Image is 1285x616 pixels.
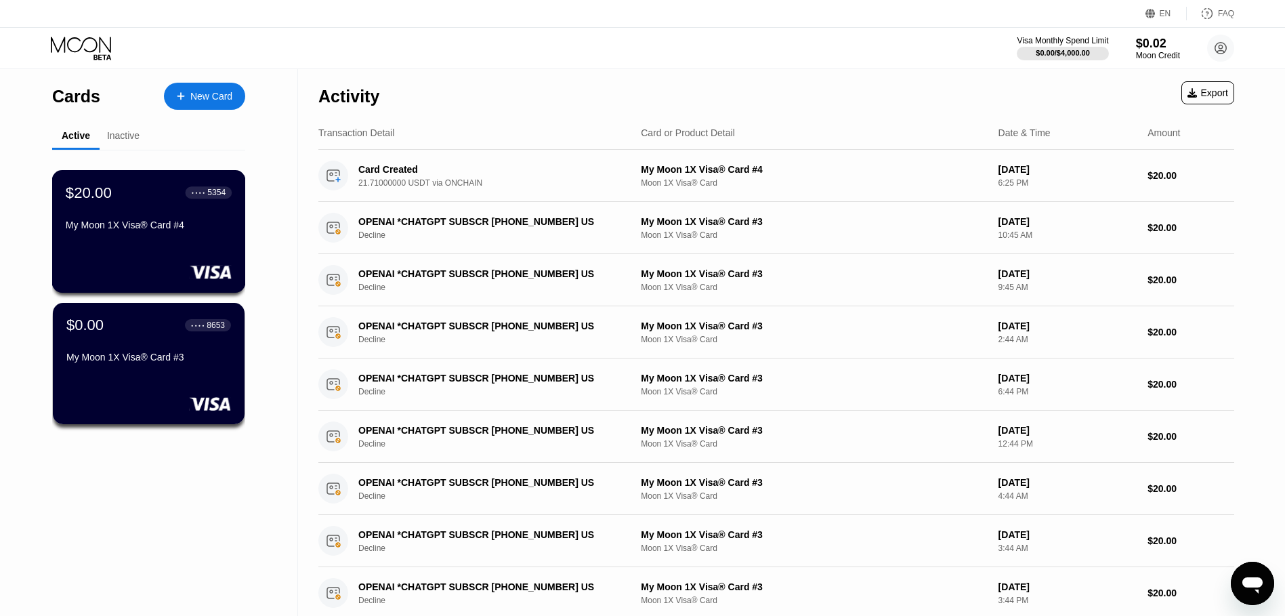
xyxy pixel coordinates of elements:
[998,596,1137,605] div: 3:44 PM
[53,171,245,292] div: $20.00● ● ● ●5354My Moon 1X Visa® Card #4
[358,581,619,592] div: OPENAI *CHATGPT SUBSCR [PHONE_NUMBER] US
[318,150,1234,202] div: Card Created21.71000000 USDT via ONCHAINMy Moon 1X Visa® Card #4Moon 1X Visa® Card[DATE]6:25 PM$2...
[998,268,1137,279] div: [DATE]
[641,596,987,605] div: Moon 1X Visa® Card
[641,543,987,553] div: Moon 1X Visa® Card
[641,268,987,279] div: My Moon 1X Visa® Card #3
[641,321,987,331] div: My Moon 1X Visa® Card #3
[1147,222,1234,233] div: $20.00
[998,439,1137,449] div: 12:44 PM
[1181,81,1234,104] div: Export
[1036,49,1090,57] div: $0.00 / $4,000.00
[318,463,1234,515] div: OPENAI *CHATGPT SUBSCR [PHONE_NUMBER] USDeclineMy Moon 1X Visa® Card #3Moon 1X Visa® Card[DATE]4:...
[192,190,205,194] div: ● ● ● ●
[641,164,987,175] div: My Moon 1X Visa® Card #4
[358,529,619,540] div: OPENAI *CHATGPT SUBSCR [PHONE_NUMBER] US
[53,303,245,424] div: $0.00● ● ● ●8653My Moon 1X Visa® Card #3
[191,323,205,327] div: ● ● ● ●
[998,283,1137,292] div: 9:45 AM
[998,477,1137,488] div: [DATE]
[1147,170,1234,181] div: $20.00
[358,543,639,553] div: Decline
[358,477,619,488] div: OPENAI *CHATGPT SUBSCR [PHONE_NUMBER] US
[66,316,104,334] div: $0.00
[998,230,1137,240] div: 10:45 AM
[998,335,1137,344] div: 2:44 AM
[358,425,619,436] div: OPENAI *CHATGPT SUBSCR [PHONE_NUMBER] US
[358,178,639,188] div: 21.71000000 USDT via ONCHAIN
[998,216,1137,227] div: [DATE]
[107,130,140,141] div: Inactive
[1147,483,1234,494] div: $20.00
[1145,7,1187,20] div: EN
[1017,36,1108,45] div: Visa Monthly Spend Limit
[998,373,1137,384] div: [DATE]
[318,358,1234,411] div: OPENAI *CHATGPT SUBSCR [PHONE_NUMBER] USDeclineMy Moon 1X Visa® Card #3Moon 1X Visa® Card[DATE]6:...
[998,321,1137,331] div: [DATE]
[1187,7,1234,20] div: FAQ
[52,87,100,106] div: Cards
[207,188,226,197] div: 5354
[1160,9,1171,18] div: EN
[998,127,1051,138] div: Date & Time
[358,335,639,344] div: Decline
[318,87,379,106] div: Activity
[1147,274,1234,285] div: $20.00
[1218,9,1234,18] div: FAQ
[1147,379,1234,390] div: $20.00
[358,321,619,331] div: OPENAI *CHATGPT SUBSCR [PHONE_NUMBER] US
[1147,535,1234,546] div: $20.00
[358,373,619,384] div: OPENAI *CHATGPT SUBSCR [PHONE_NUMBER] US
[1147,431,1234,442] div: $20.00
[998,581,1137,592] div: [DATE]
[998,164,1137,175] div: [DATE]
[190,91,232,102] div: New Card
[1231,562,1274,605] iframe: 启动消息传送窗口的按钮
[164,83,245,110] div: New Card
[998,178,1137,188] div: 6:25 PM
[641,439,987,449] div: Moon 1X Visa® Card
[66,352,231,363] div: My Moon 1X Visa® Card #3
[998,529,1137,540] div: [DATE]
[1147,127,1180,138] div: Amount
[1147,588,1234,598] div: $20.00
[1017,36,1108,60] div: Visa Monthly Spend Limit$0.00/$4,000.00
[641,230,987,240] div: Moon 1X Visa® Card
[998,491,1137,501] div: 4:44 AM
[318,202,1234,254] div: OPENAI *CHATGPT SUBSCR [PHONE_NUMBER] USDeclineMy Moon 1X Visa® Card #3Moon 1X Visa® Card[DATE]10...
[318,127,394,138] div: Transaction Detail
[641,581,987,592] div: My Moon 1X Visa® Card #3
[62,130,90,141] div: Active
[318,515,1234,567] div: OPENAI *CHATGPT SUBSCR [PHONE_NUMBER] USDeclineMy Moon 1X Visa® Card #3Moon 1X Visa® Card[DATE]3:...
[66,184,112,201] div: $20.00
[641,491,987,501] div: Moon 1X Visa® Card
[998,387,1137,396] div: 6:44 PM
[998,425,1137,436] div: [DATE]
[318,254,1234,306] div: OPENAI *CHATGPT SUBSCR [PHONE_NUMBER] USDeclineMy Moon 1X Visa® Card #3Moon 1X Visa® Card[DATE]9:...
[641,178,987,188] div: Moon 1X Visa® Card
[358,491,639,501] div: Decline
[358,268,619,279] div: OPENAI *CHATGPT SUBSCR [PHONE_NUMBER] US
[641,425,987,436] div: My Moon 1X Visa® Card #3
[1136,51,1180,60] div: Moon Credit
[358,216,619,227] div: OPENAI *CHATGPT SUBSCR [PHONE_NUMBER] US
[641,387,987,396] div: Moon 1X Visa® Card
[641,335,987,344] div: Moon 1X Visa® Card
[1187,87,1228,98] div: Export
[358,283,639,292] div: Decline
[66,220,232,230] div: My Moon 1X Visa® Card #4
[641,529,987,540] div: My Moon 1X Visa® Card #3
[1136,37,1180,51] div: $0.02
[358,230,639,240] div: Decline
[641,216,987,227] div: My Moon 1X Visa® Card #3
[207,321,225,330] div: 8653
[318,306,1234,358] div: OPENAI *CHATGPT SUBSCR [PHONE_NUMBER] USDeclineMy Moon 1X Visa® Card #3Moon 1X Visa® Card[DATE]2:...
[998,543,1137,553] div: 3:44 AM
[641,373,987,384] div: My Moon 1X Visa® Card #3
[358,439,639,449] div: Decline
[1147,327,1234,337] div: $20.00
[318,411,1234,463] div: OPENAI *CHATGPT SUBSCR [PHONE_NUMBER] USDeclineMy Moon 1X Visa® Card #3Moon 1X Visa® Card[DATE]12...
[358,596,639,605] div: Decline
